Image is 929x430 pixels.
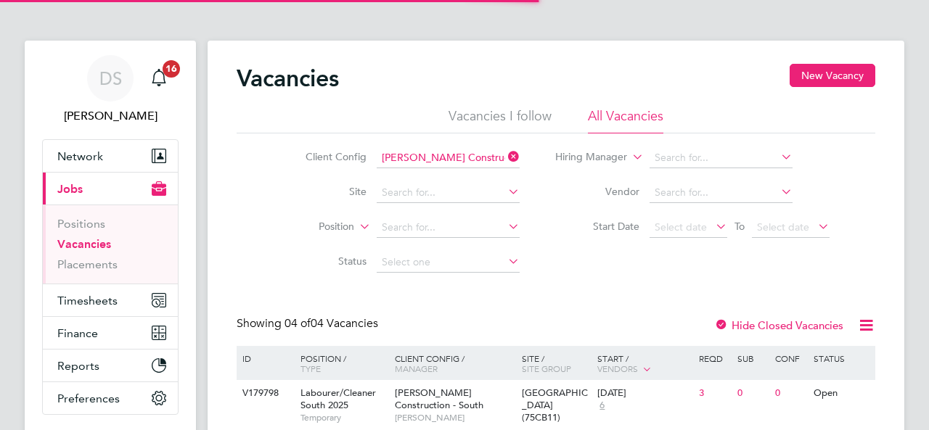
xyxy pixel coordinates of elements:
[522,386,588,423] span: [GEOGRAPHIC_DATA] (75CB11)
[655,220,707,233] span: Select date
[42,107,179,125] span: David Smith
[57,326,98,340] span: Finance
[597,400,607,412] span: 6
[43,350,178,381] button: Reports
[695,380,733,407] div: 3
[271,220,354,234] label: Position
[237,64,339,93] h2: Vacancies
[377,148,520,168] input: Search for...
[597,387,692,400] div: [DATE]
[377,218,520,238] input: Search for...
[57,149,103,163] span: Network
[772,346,809,371] div: Conf
[300,412,388,423] span: Temporary
[237,316,381,331] div: Showing
[518,346,594,381] div: Site /
[43,284,178,316] button: Timesheets
[377,183,520,203] input: Search for...
[99,69,122,88] span: DS
[695,346,733,371] div: Reqd
[43,317,178,349] button: Finance
[300,363,321,374] span: Type
[283,255,367,268] label: Status
[43,382,178,414] button: Preferences
[772,380,809,407] div: 0
[43,204,178,284] div: Jobs
[556,220,639,233] label: Start Date
[283,150,367,163] label: Client Config
[163,60,180,78] span: 16
[57,217,105,231] a: Positions
[391,346,518,381] div: Client Config /
[395,412,515,423] span: [PERSON_NAME]
[810,346,873,371] div: Status
[285,316,311,331] span: 04 of
[300,386,376,411] span: Labourer/Cleaner South 2025
[43,173,178,204] button: Jobs
[522,363,571,374] span: Site Group
[556,185,639,198] label: Vendor
[395,363,438,374] span: Manager
[790,64,875,87] button: New Vacancy
[42,55,179,125] a: DS[PERSON_NAME]
[285,316,378,331] span: 04 Vacancies
[810,380,873,407] div: Open
[290,346,391,381] div: Position /
[650,148,793,168] input: Search for...
[43,140,178,172] button: Network
[239,380,290,407] div: V179798
[734,380,772,407] div: 0
[239,346,290,371] div: ID
[730,217,749,236] span: To
[597,363,638,374] span: Vendors
[650,183,793,203] input: Search for...
[57,257,118,271] a: Placements
[57,294,118,307] span: Timesheets
[588,107,663,133] li: All Vacancies
[449,107,552,133] li: Vacancies I follow
[714,318,843,332] label: Hide Closed Vacancies
[734,346,772,371] div: Sub
[757,220,809,233] span: Select date
[57,237,111,251] a: Vacancies
[377,252,520,273] input: Select one
[57,392,120,405] span: Preferences
[594,346,695,382] div: Start /
[544,150,627,165] label: Hiring Manager
[144,55,173,102] a: 16
[57,182,83,196] span: Jobs
[395,386,483,411] span: [PERSON_NAME] Construction - South
[283,185,367,198] label: Site
[57,359,99,373] span: Reports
